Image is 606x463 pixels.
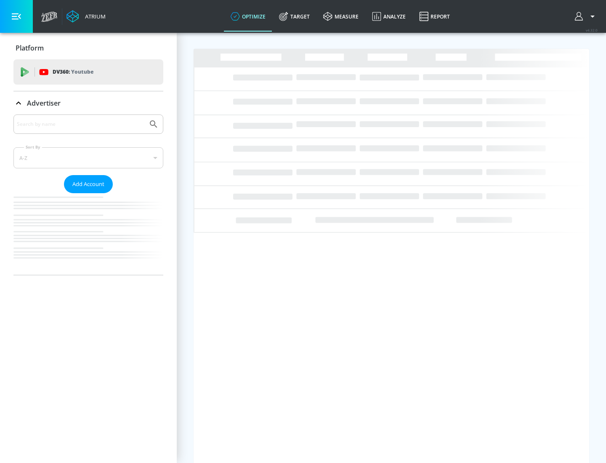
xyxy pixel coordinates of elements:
[365,1,412,32] a: Analyze
[27,98,61,108] p: Advertiser
[272,1,316,32] a: Target
[72,179,104,189] span: Add Account
[53,67,93,77] p: DV360:
[13,59,163,85] div: DV360: Youtube
[82,13,106,20] div: Atrium
[13,91,163,115] div: Advertiser
[224,1,272,32] a: optimize
[16,43,44,53] p: Platform
[13,36,163,60] div: Platform
[13,114,163,275] div: Advertiser
[17,119,144,130] input: Search by name
[64,175,113,193] button: Add Account
[24,144,42,150] label: Sort By
[13,193,163,275] nav: list of Advertiser
[13,147,163,168] div: A-Z
[586,28,598,32] span: v 4.32.0
[71,67,93,76] p: Youtube
[316,1,365,32] a: measure
[412,1,457,32] a: Report
[66,10,106,23] a: Atrium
